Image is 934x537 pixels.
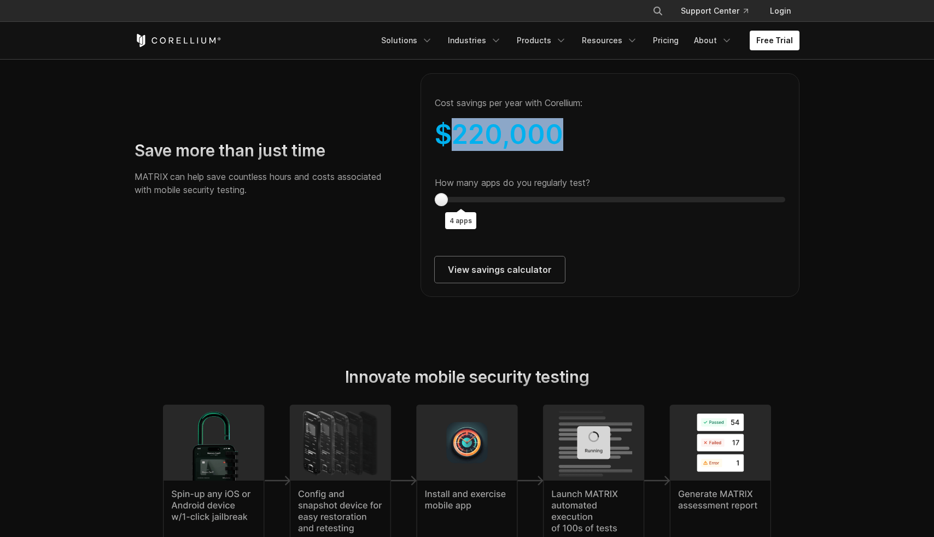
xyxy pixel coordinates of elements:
a: Corellium Home [135,34,221,47]
a: Free Trial [750,31,799,50]
a: About [687,31,739,50]
p: MATRIX can help save countless hours and costs associated with mobile security testing. [135,170,399,196]
label: How many apps do you regularly test? [435,177,590,188]
div: Navigation Menu [375,31,799,50]
a: Products [510,31,573,50]
div: Navigation Menu [639,1,799,21]
a: Login [761,1,799,21]
a: View savings calculator [435,256,565,283]
span: 220,000 [452,118,563,150]
button: Search [648,1,668,21]
output: 4 apps [445,212,476,229]
p: Cost savings per year with Corellium: [435,96,785,109]
a: Solutions [375,31,439,50]
h2: Save more than just time [135,141,399,161]
h2: Innovate mobile security testing [249,367,685,387]
div: $ [435,118,785,151]
a: Industries [441,31,508,50]
a: Pricing [646,31,685,50]
a: Resources [575,31,644,50]
a: Support Center [672,1,757,21]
